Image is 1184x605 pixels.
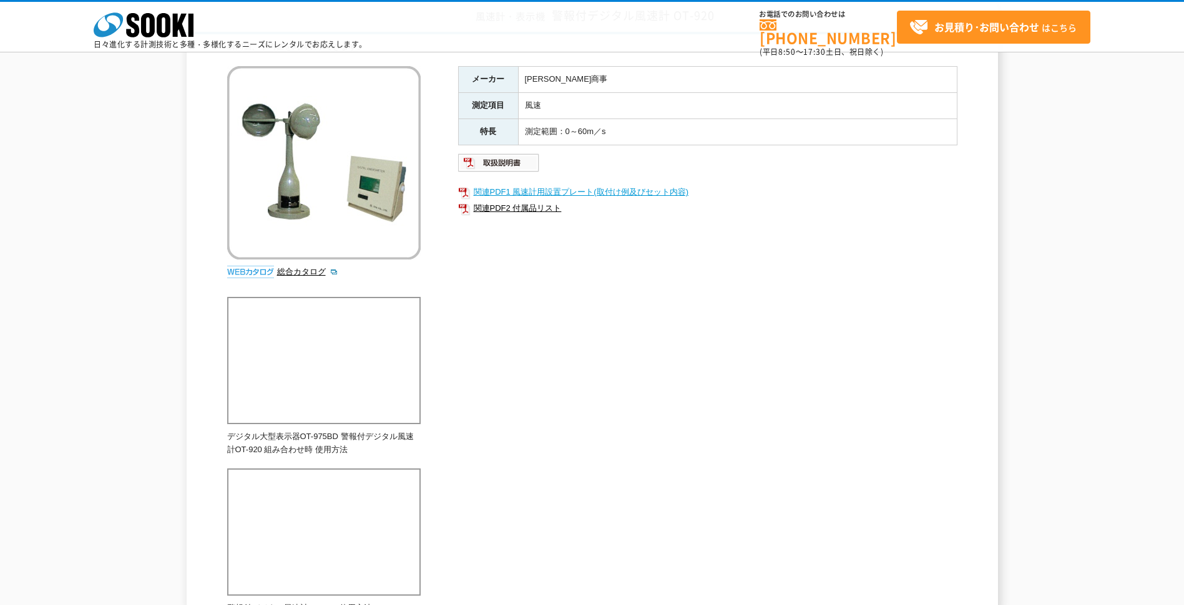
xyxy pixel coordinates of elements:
[518,92,957,119] td: 風速
[760,11,897,18] span: お電話でのお問い合わせは
[458,153,540,173] img: 取扱説明書
[909,18,1077,37] span: はこちら
[227,66,421,259] img: 警報付デジタル風速計 OT-920
[458,200,957,216] a: 関連PDF2 付属品リスト
[518,67,957,93] td: [PERSON_NAME]商事
[934,19,1039,34] strong: お見積り･お問い合わせ
[803,46,826,57] span: 17:30
[458,161,540,170] a: 取扱説明書
[227,430,421,457] p: デジタル大型表示器OT-975BD 警報付デジタル風速計OT-920 組み合わせ時 使用方法
[94,41,367,48] p: 日々進化する計測技術と多種・多様化するニーズにレンタルでお応えします。
[897,11,1090,44] a: お見積り･お問い合わせはこちら
[458,119,518,145] th: 特長
[760,46,883,57] span: (平日 ～ 土日、祝日除く)
[458,184,957,200] a: 関連PDF1 風速計用設置プレート(取付け例及びセット内容)
[458,67,518,93] th: メーカー
[227,266,274,278] img: webカタログ
[277,267,338,276] a: 総合カタログ
[760,19,897,45] a: [PHONE_NUMBER]
[458,92,518,119] th: 測定項目
[778,46,796,57] span: 8:50
[518,119,957,145] td: 測定範囲：0～60m／s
